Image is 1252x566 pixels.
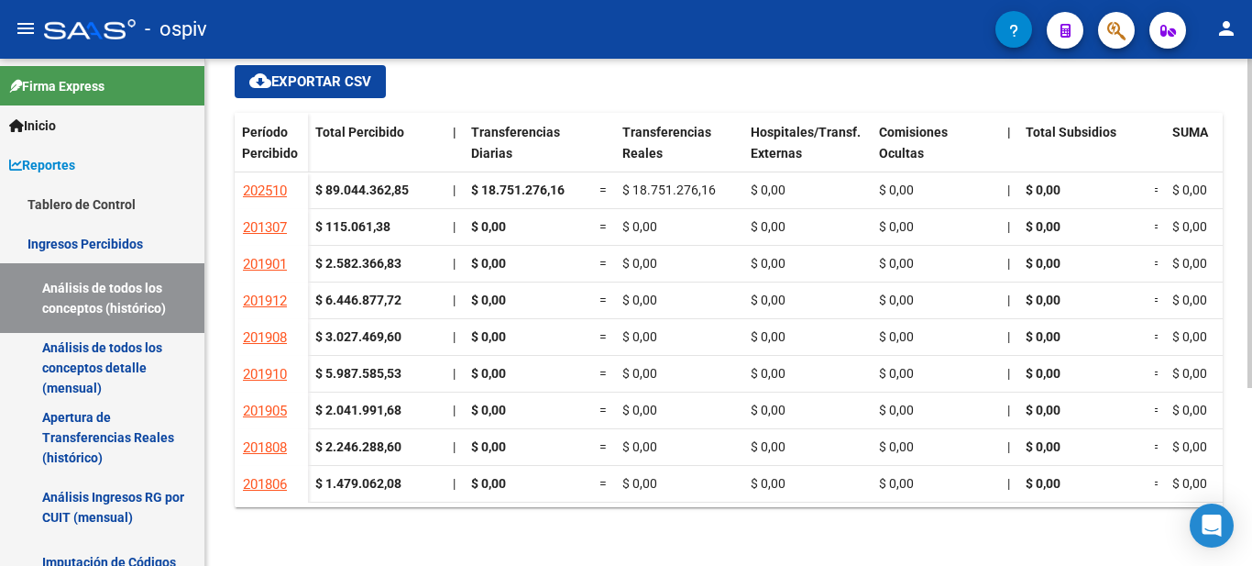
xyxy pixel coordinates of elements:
[1007,256,1010,271] span: |
[622,329,657,344] span: $ 0,00
[879,293,914,307] span: $ 0,00
[243,293,287,309] span: 201912
[453,366,456,381] span: |
[315,329,401,344] strong: $ 3.027.469,60
[1172,183,1207,197] span: $ 0,00
[315,183,409,197] strong: $ 89.044.362,85
[243,329,287,346] span: 201908
[464,113,592,190] datatable-header-cell: Transferencias Diarias
[1007,183,1010,197] span: |
[471,476,506,491] span: $ 0,00
[879,183,914,197] span: $ 0,00
[879,329,914,344] span: $ 0,00
[1154,183,1161,197] span: =
[879,476,914,491] span: $ 0,00
[471,403,506,417] span: $ 0,00
[145,9,207,50] span: - ospiv
[1026,183,1060,197] span: $ 0,00
[315,219,390,234] strong: $ 115.061,38
[1172,329,1207,344] span: $ 0,00
[243,183,287,199] span: 202510
[599,256,607,271] span: =
[453,476,456,491] span: |
[315,125,404,139] span: Total Percibido
[599,293,607,307] span: =
[315,439,401,454] strong: $ 2.246.288,60
[1000,113,1018,190] datatable-header-cell: |
[315,293,401,307] strong: $ 6.446.877,72
[599,403,607,417] span: =
[1018,113,1147,190] datatable-header-cell: Total Subsidios
[1172,403,1207,417] span: $ 0,00
[1154,329,1161,344] span: =
[453,219,456,234] span: |
[471,293,506,307] span: $ 0,00
[243,366,287,383] span: 201910
[445,113,464,190] datatable-header-cell: |
[1154,476,1161,491] span: =
[879,256,914,271] span: $ 0,00
[622,219,657,234] span: $ 0,00
[1154,366,1161,381] span: =
[622,439,657,454] span: $ 0,00
[1172,439,1207,454] span: $ 0,00
[471,125,560,161] span: Transferencias Diarias
[599,183,607,197] span: =
[471,183,565,197] span: $ 18.751.276,16
[308,113,445,190] datatable-header-cell: Total Percibido
[599,439,607,454] span: =
[751,366,785,381] span: $ 0,00
[1154,256,1161,271] span: =
[1026,219,1060,234] span: $ 0,00
[622,366,657,381] span: $ 0,00
[1154,219,1161,234] span: =
[622,125,711,161] span: Transferencias Reales
[9,116,56,136] span: Inicio
[243,439,287,456] span: 201808
[471,329,506,344] span: $ 0,00
[9,76,104,96] span: Firma Express
[249,73,371,90] span: Exportar CSV
[1026,329,1060,344] span: $ 0,00
[1007,476,1010,491] span: |
[315,256,401,271] strong: $ 2.582.366,83
[1154,293,1161,307] span: =
[1007,439,1010,454] span: |
[1026,125,1116,139] span: Total Subsidios
[879,125,948,161] span: Comisiones Ocultas
[453,403,456,417] span: |
[453,293,456,307] span: |
[1007,403,1010,417] span: |
[315,403,401,417] strong: $ 2.041.991,68
[879,366,914,381] span: $ 0,00
[235,65,386,98] button: Exportar CSV
[1172,125,1208,139] span: SUMA
[751,476,785,491] span: $ 0,00
[1172,366,1207,381] span: $ 0,00
[751,125,861,161] span: Hospitales/Transf. Externas
[242,125,298,161] span: Período Percibido
[453,439,456,454] span: |
[1007,219,1010,234] span: |
[599,476,607,491] span: =
[751,439,785,454] span: $ 0,00
[1026,293,1060,307] span: $ 0,00
[1007,293,1010,307] span: |
[622,293,657,307] span: $ 0,00
[1172,256,1207,271] span: $ 0,00
[1026,439,1060,454] span: $ 0,00
[599,219,607,234] span: =
[751,403,785,417] span: $ 0,00
[751,293,785,307] span: $ 0,00
[879,403,914,417] span: $ 0,00
[1007,366,1010,381] span: |
[1172,293,1207,307] span: $ 0,00
[879,219,914,234] span: $ 0,00
[1007,125,1011,139] span: |
[453,256,456,271] span: |
[1026,403,1060,417] span: $ 0,00
[751,256,785,271] span: $ 0,00
[1190,504,1234,548] div: Open Intercom Messenger
[1154,439,1161,454] span: =
[1026,256,1060,271] span: $ 0,00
